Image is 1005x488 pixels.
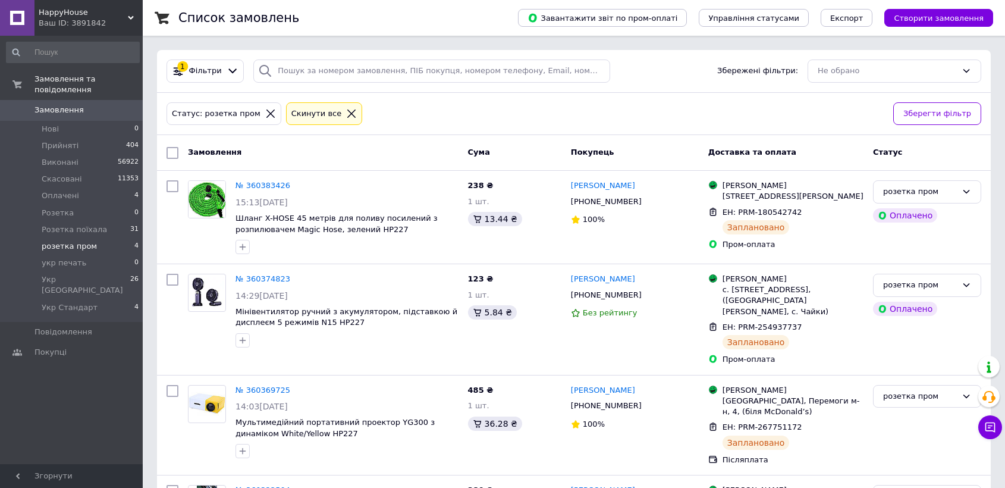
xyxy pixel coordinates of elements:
[708,148,796,157] span: Доставка та оплата
[468,290,489,299] span: 1 шт.
[903,108,971,120] span: Зберегти фільтр
[723,436,790,450] div: Заплановано
[39,7,128,18] span: HappyHouse
[235,214,438,234] span: Шланг X-HOSE 45 метрів для поливу посилений з розпилювачем Magic Hose, зелений HP227
[708,14,799,23] span: Управління статусами
[468,417,522,431] div: 36.28 ₴
[42,140,78,151] span: Прийняті
[723,191,863,202] div: [STREET_ADDRESS][PERSON_NAME]
[723,385,863,396] div: [PERSON_NAME]
[235,274,290,283] a: № 360374823
[134,208,139,218] span: 0
[169,108,263,120] div: Статус: розетка пром
[468,274,494,283] span: 123 ₴
[723,274,863,284] div: [PERSON_NAME]
[518,9,687,27] button: Завантажити звіт по пром-оплаті
[468,212,522,226] div: 13.44 ₴
[723,180,863,191] div: [PERSON_NAME]
[468,148,490,157] span: Cума
[42,124,59,134] span: Нові
[189,65,222,77] span: Фільтри
[235,181,290,190] a: № 360383426
[134,241,139,252] span: 4
[235,402,288,411] span: 14:03[DATE]
[873,302,937,316] div: Оплачено
[571,385,635,396] a: [PERSON_NAME]
[723,396,863,417] div: [GEOGRAPHIC_DATA], Перемоги м-н, 4, (біля McDonald’s)
[235,418,435,438] a: Мультимедійний портативний проектор YG300 з динаміком White/Yellow HP227
[723,423,802,431] span: ЕН: PRM-267751172
[978,415,1002,439] button: Чат з покупцем
[42,190,79,201] span: Оплачені
[884,9,993,27] button: Створити замовлення
[235,307,457,327] a: Мінівентилятор ручний з акумулятором, підставкою й дисплеєм 5 режимів N15 HP227
[189,181,225,218] img: Фото товару
[583,308,637,317] span: Без рейтингу
[872,13,993,22] a: Створити замовлення
[818,65,957,77] div: Не обрано
[42,208,74,218] span: Розетка
[723,354,863,365] div: Пром-оплата
[34,347,67,358] span: Покупці
[468,197,489,206] span: 1 шт.
[883,186,957,198] div: розетка пром
[126,140,139,151] span: 404
[468,305,517,320] div: 5.84 ₴
[873,208,937,223] div: Оплачено
[188,385,226,423] a: Фото товару
[177,61,188,72] div: 1
[189,277,225,308] img: Фото товару
[34,327,92,337] span: Повідомлення
[134,302,139,313] span: 4
[178,11,299,25] h1: Список замовлень
[468,386,494,395] span: 485 ₴
[723,323,802,331] span: ЕН: PRM-254937737
[42,302,98,313] span: Укр Стандарт
[42,224,107,235] span: Розетка поїхала
[723,208,802,217] span: ЕН: PRM-180542742
[571,180,635,192] a: [PERSON_NAME]
[42,157,78,168] span: Виконані
[235,291,288,301] span: 14:29[DATE]
[134,258,139,268] span: 0
[188,180,226,218] a: Фото товару
[723,239,863,250] div: Пром-оплата
[894,14,984,23] span: Створити замовлення
[830,14,863,23] span: Експорт
[883,390,957,403] div: розетка пром
[527,12,677,23] span: Завантажити звіт по пром-оплаті
[189,392,225,416] img: Фото товару
[569,287,644,303] div: [PHONE_NUMBER]
[723,455,863,465] div: Післяплата
[253,60,610,83] input: Пошук за номером замовлення, ПІБ покупця, номером телефону, Email, номером накладної
[34,74,143,95] span: Замовлення та повідомлення
[34,105,84,115] span: Замовлення
[42,241,97,252] span: розетка пром
[723,335,790,349] div: Заплановано
[39,18,143,29] div: Ваш ID: 3891842
[468,401,489,410] span: 1 шт.
[6,42,140,63] input: Пошук
[723,284,863,317] div: с. [STREET_ADDRESS], ([GEOGRAPHIC_DATA][PERSON_NAME], с. Чайки)
[723,220,790,234] div: Заплановано
[717,65,798,77] span: Збережені фільтри:
[883,279,957,292] div: розетка пром
[118,157,139,168] span: 56922
[821,9,873,27] button: Експорт
[289,108,344,120] div: Cкинути все
[118,174,139,184] span: 11353
[571,148,614,157] span: Покупець
[130,274,139,296] span: 26
[569,398,644,414] div: [PHONE_NUMBER]
[893,102,981,126] button: Зберегти фільтр
[569,194,644,209] div: [PHONE_NUMBER]
[134,124,139,134] span: 0
[134,190,139,201] span: 4
[42,258,86,268] span: укр печать
[130,224,139,235] span: 31
[235,386,290,395] a: № 360369725
[188,148,241,157] span: Замовлення
[42,174,82,184] span: Скасовані
[583,420,605,428] span: 100%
